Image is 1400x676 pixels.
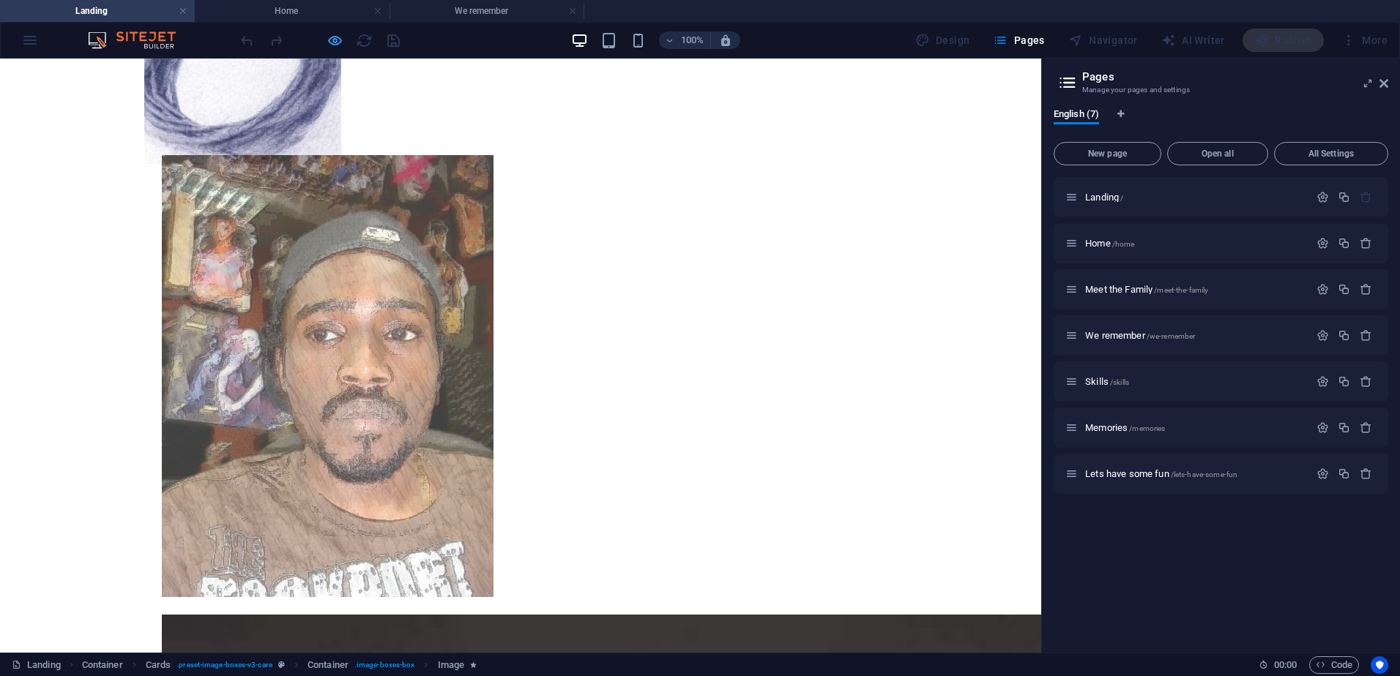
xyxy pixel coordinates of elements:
span: Home [1085,238,1134,249]
h2: Pages [1082,70,1388,83]
button: Usercentrics [1371,656,1388,674]
span: Click to select. Double-click to edit [438,656,464,674]
h4: Home [195,3,390,19]
span: / [1120,194,1123,202]
div: Remove [1360,421,1372,434]
img: Editor Logo [84,31,194,49]
span: Click to open page [1085,330,1195,341]
span: Code [1316,656,1352,674]
span: . image-boxes-box [354,656,415,674]
div: Duplicate [1338,283,1350,296]
span: Click to select. Double-click to edit [146,656,171,674]
button: 100% [659,31,711,49]
span: Click to open page [1085,422,1165,433]
div: Duplicate [1338,237,1350,249]
div: Settings [1317,191,1329,203]
span: . preset-image-boxes-v3-care [176,656,272,674]
div: Landing/ [1081,192,1309,202]
button: Open all [1167,142,1268,165]
div: Duplicate [1338,421,1350,434]
span: 00 00 [1274,656,1297,674]
div: Remove [1360,375,1372,388]
span: Click to select. Double-click to edit [82,656,123,674]
div: Meet the Family/meet-the-family [1081,285,1309,294]
span: Click to open page [1085,468,1237,479]
button: New page [1054,142,1161,165]
span: All Settings [1281,149,1382,158]
div: The startpage cannot be deleted [1360,191,1372,203]
div: Duplicate [1338,467,1350,480]
div: Memories/memories [1081,423,1309,432]
span: /lets-have-some-fun [1171,470,1238,478]
span: English (7) [1054,105,1099,126]
div: Lets have some fun/lets-have-some-fun [1081,469,1309,478]
button: Pages [987,29,1050,52]
h3: Manage your pages and settings [1082,83,1359,97]
span: Open all [1174,149,1262,158]
span: Skills [1085,376,1129,387]
div: Settings [1317,375,1329,388]
div: Duplicate [1338,375,1350,388]
nav: breadcrumb [82,656,477,674]
span: Pages [993,33,1044,48]
div: Duplicate [1338,191,1350,203]
a: Landing [12,656,61,674]
div: Settings [1317,237,1329,249]
span: /memories [1129,424,1165,432]
div: Duplicate [1338,329,1350,342]
button: Code [1309,656,1359,674]
h6: 100% [681,31,704,49]
div: Settings [1317,329,1329,342]
h4: We remember [390,3,584,19]
div: Remove [1360,329,1372,342]
button: All Settings [1274,142,1388,165]
div: Remove [1360,237,1372,249]
div: Settings [1317,421,1329,434]
span: Meet the Family [1085,284,1208,295]
span: /skills [1110,378,1129,386]
span: /meet-the-family [1154,286,1208,294]
span: /we-remember [1147,332,1196,340]
span: Click to select. Double-click to edit [308,656,349,674]
div: Language Tabs [1054,108,1388,136]
div: We remember/we-remember [1081,331,1309,340]
h6: Session time [1259,656,1297,674]
i: On resize automatically adjust zoom level to fit chosen device. [719,34,732,47]
div: Skills/skills [1081,377,1309,386]
div: Settings [1317,283,1329,296]
div: Settings [1317,467,1329,480]
i: Element contains an animation [470,661,477,669]
div: Home/home [1081,239,1309,248]
span: : [1284,659,1287,670]
div: Remove [1360,467,1372,480]
span: Click to open page [1085,192,1123,203]
i: This element is a customizable preset [278,661,285,669]
div: Remove [1360,283,1372,296]
span: New page [1060,149,1155,158]
span: /home [1112,240,1135,248]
